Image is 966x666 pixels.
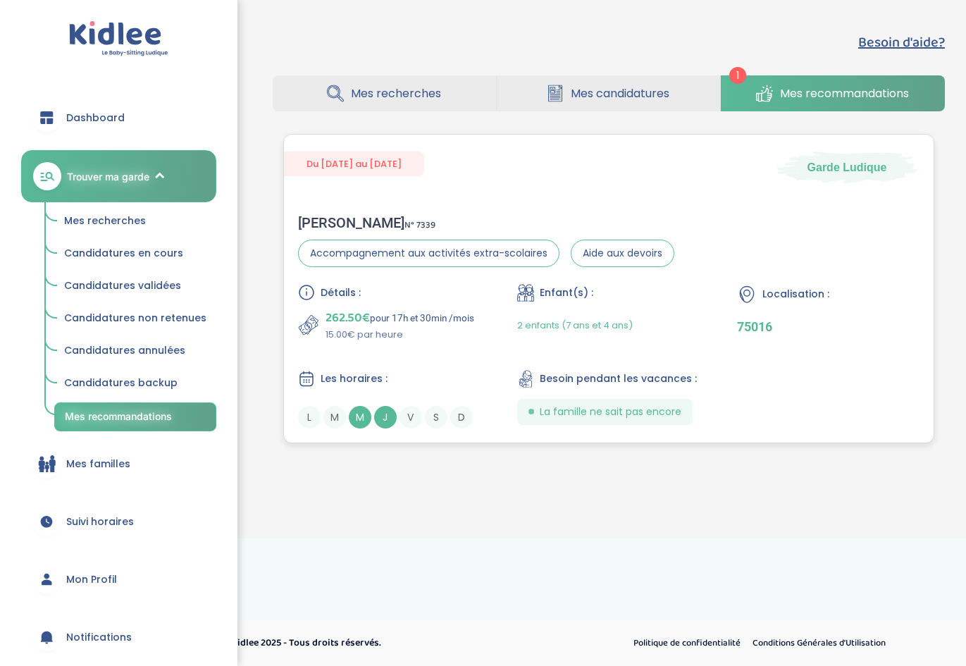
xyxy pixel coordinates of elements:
span: Mes recherches [351,85,441,102]
span: Mes recommandations [65,410,172,422]
a: Dashboard [21,92,216,143]
span: Candidatures non retenues [64,311,206,325]
button: Besoin d'aide? [858,32,945,53]
div: [PERSON_NAME] [298,214,674,231]
span: Candidatures en cours [64,246,183,260]
a: Candidatures non retenues [54,305,216,332]
p: 75016 [737,319,919,334]
span: J [374,406,397,428]
a: Mes recommandations [54,402,216,431]
span: Détails : [321,285,361,300]
span: 262.50€ [326,308,370,328]
span: S [425,406,447,428]
span: Mes familles [66,457,130,471]
span: Mon Profil [66,572,117,587]
a: Trouver ma garde [21,150,216,202]
a: Suivi horaires [21,496,216,547]
p: © Kidlee 2025 - Tous droits réservés. [223,636,543,650]
span: Candidatures annulées [64,343,185,357]
p: 15.00€ par heure [326,328,474,342]
span: La famille ne sait pas encore [540,405,681,419]
span: D [450,406,473,428]
p: pour 17h et 30min /mois [326,308,474,328]
span: Besoin pendant les vacances : [540,371,697,386]
span: Du [DATE] au [DATE] [284,152,424,176]
a: Candidatures backup [54,370,216,397]
span: Mes recherches [64,214,146,228]
a: Candidatures validées [54,273,216,300]
img: logo.svg [69,21,168,57]
span: 1 [729,67,746,84]
span: Suivi horaires [66,514,134,529]
span: M [349,406,371,428]
span: Enfant(s) : [540,285,593,300]
span: V [400,406,422,428]
a: Conditions Générales d’Utilisation [748,634,891,653]
span: L [298,406,321,428]
a: Mes familles [21,438,216,489]
a: Candidatures en cours [54,240,216,267]
span: N° 7339 [404,218,435,233]
a: Mon Profil [21,554,216,605]
span: 2 enfants (7 ans et 4 ans) [517,319,633,332]
a: Mes recherches [273,75,496,111]
a: Notifications [21,612,216,662]
span: Localisation : [762,287,829,302]
span: Notifications [66,630,132,645]
span: Mes candidatures [571,85,669,102]
span: Mes recommandations [780,85,909,102]
a: Mes candidatures [497,75,720,111]
span: Garde Ludique [807,159,887,175]
a: Candidatures annulées [54,338,216,364]
span: Candidatures validées [64,278,181,292]
a: Mes recherches [54,208,216,235]
a: Mes recommandations [721,75,945,111]
span: Les horaires : [321,371,388,386]
span: Accompagnement aux activités extra-scolaires [298,240,559,267]
span: Dashboard [66,111,125,125]
span: Aide aux devoirs [571,240,674,267]
span: Candidatures backup [64,376,178,390]
a: Politique de confidentialité [628,634,745,653]
span: Trouver ma garde [67,169,149,184]
span: M [323,406,346,428]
